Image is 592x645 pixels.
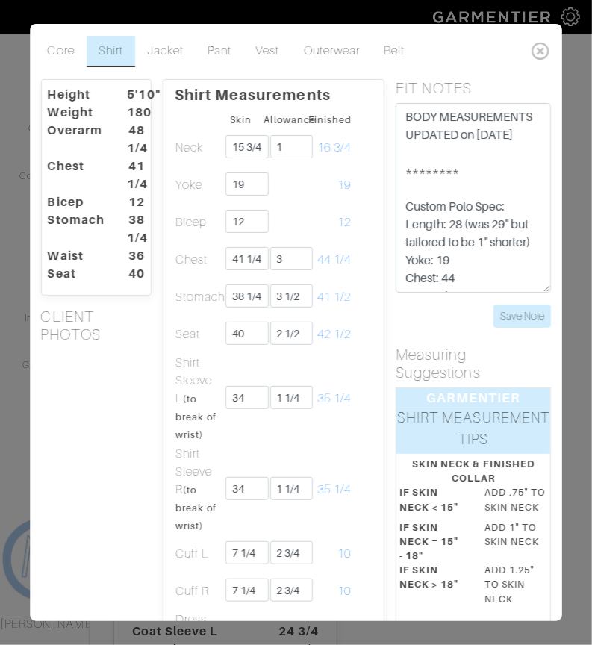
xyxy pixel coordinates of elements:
a: Vest [244,36,292,67]
dt: IF SKIN NECK = 15" - 18" [388,520,473,564]
dt: 48 1/4 [116,122,156,158]
dt: Bicep [37,193,116,211]
small: Finished [308,114,352,125]
h5: FIT NOTES [396,79,551,97]
dd: ADD 1" TO SKIN NECK [473,520,558,558]
dt: 36 [116,247,156,265]
dt: 180 [116,104,156,122]
h5: CLIENT PHOTOS [41,308,152,343]
td: Neck [175,129,219,166]
dt: 41 1/4 [116,158,156,193]
a: Pant [196,36,243,67]
td: Shirt Sleeve R [175,444,219,535]
input: Save Note [493,305,551,328]
small: Allowance [264,114,316,125]
p: Shirt Measurements [175,80,373,104]
td: Chest [175,241,219,278]
span: 35 1/4 [317,392,351,405]
td: Cuff L [175,535,219,573]
td: Seat [175,316,219,353]
span: 42 1/2 [317,328,351,341]
td: Cuff R [175,573,219,610]
textarea: BODY MEASUREMENTS UPDATED on [DATE] ******** Custom Polo Spec: Length: 28 (was 29" but tailored t... [396,103,551,293]
td: Bicep [175,204,219,241]
span: 44 1/4 [317,253,351,267]
h5: Measuring Suggestions [396,346,551,381]
small: (to break of wrist) [175,393,216,440]
div: SHIRT MEASUREMENT TIPS [396,408,550,454]
span: 10 [337,547,351,561]
dd: ADD .75" TO SKIN NECK [473,485,558,514]
a: Belt [372,36,417,67]
dd: ADD 1.25" TO SKIN NECK [473,563,558,606]
dt: Height [37,86,116,104]
dt: Stomach [37,211,116,247]
dt: 12 [116,193,156,211]
td: Shirt Sleeve L [175,353,219,444]
span: 12 [337,216,351,229]
dt: Waist [37,247,116,265]
a: Core [36,36,87,67]
dt: Seat [37,265,116,283]
span: 16 3/4 [317,141,351,155]
span: 35 1/4 [317,483,351,496]
dt: 40 [116,265,156,283]
div: GARMENTIER [396,388,550,408]
div: SKIN NECK & FINISHED COLLAR [399,457,547,485]
dt: IF SKIN NECK < 15" [388,485,473,520]
small: Skin [230,114,252,125]
dt: Weight [37,104,116,122]
span: 41 1/2 [317,290,351,304]
td: Yoke [175,166,219,204]
dt: 38 1/4 [116,211,156,247]
a: Jacket [135,36,196,67]
small: (to break of wrist) [175,484,216,532]
span: 19 [337,178,351,192]
td: Stomach [175,278,219,316]
dt: IF SKIN NECK > 18" [388,563,473,612]
dt: Overarm [37,122,116,158]
dt: Chest [37,158,116,193]
a: Outerwear [292,36,372,67]
a: Shirt [87,36,135,67]
dt: 5'10" [116,86,156,104]
span: 10 [337,585,351,598]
